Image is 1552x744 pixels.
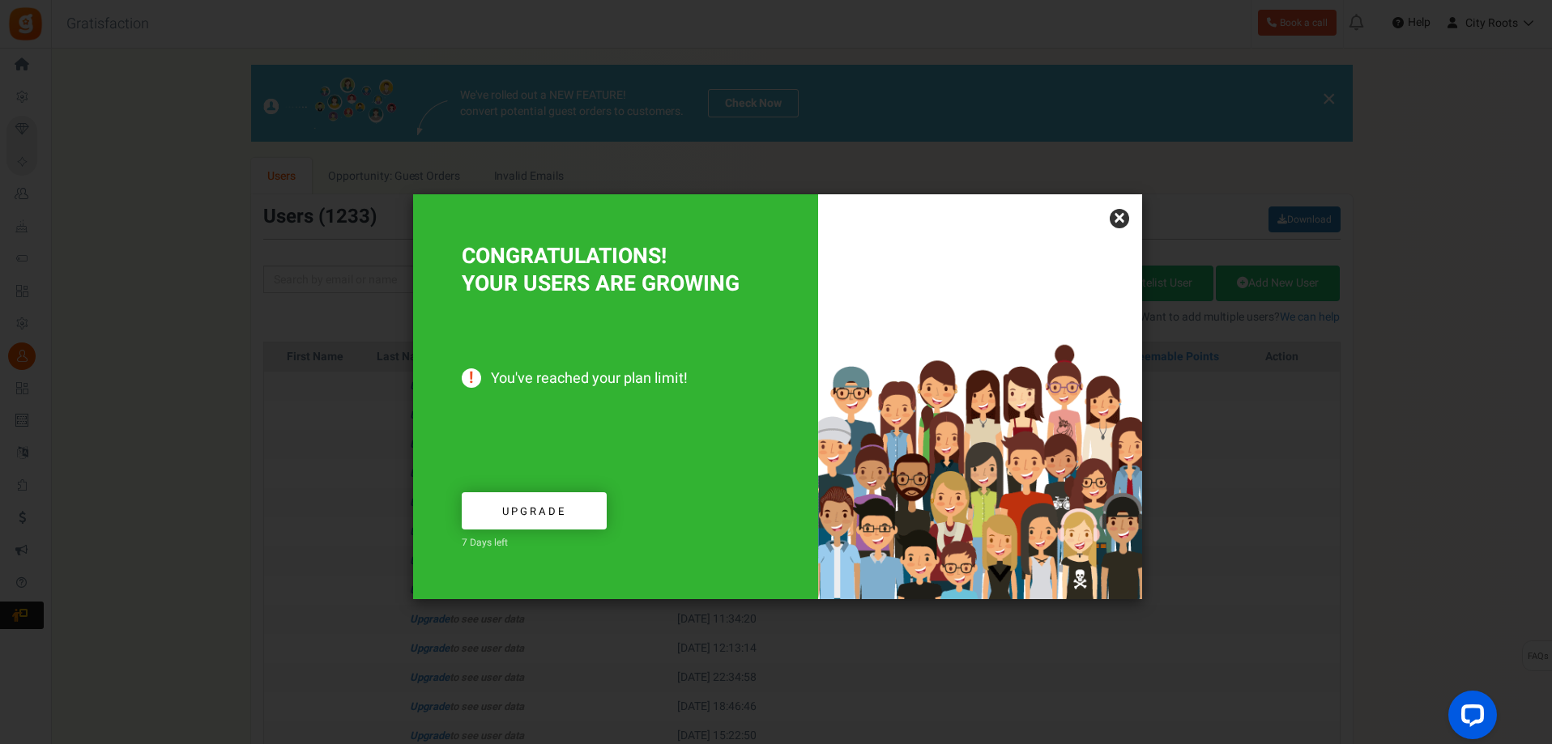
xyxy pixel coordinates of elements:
[502,504,566,519] span: Upgrade
[818,275,1142,599] img: Increased users
[1110,209,1129,228] a: ×
[462,240,740,300] span: CONGRATULATIONS! YOUR USERS ARE GROWING
[462,535,508,550] span: 7 Days left
[462,370,770,388] span: You've reached your plan limit!
[462,492,607,530] a: Upgrade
